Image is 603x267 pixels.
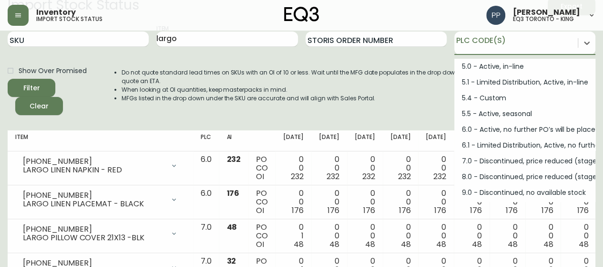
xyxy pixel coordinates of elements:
th: [DATE] [311,130,347,151]
div: 0 0 [355,189,375,215]
div: PO CO [256,223,268,249]
div: 0 0 [355,223,375,249]
div: 5.4 - Custom [454,90,595,106]
div: [PHONE_NUMBER] [23,225,164,234]
td: 6.0 [193,185,219,219]
div: 5.5 - Active, seasonal [454,106,595,122]
div: [PHONE_NUMBER]LARGO LINEN NAPKIN - RED [15,155,185,176]
div: 7.0 - Discontinued, price reduced (stage 1) [454,153,595,169]
button: Clear [15,97,63,115]
div: 0 0 [568,189,589,215]
span: 48 [365,239,375,250]
div: 8.0 - Discontinued, price reduced (stage 2) [454,169,595,185]
img: 93ed64739deb6bac3372f15ae91c6632 [486,6,505,25]
div: [PHONE_NUMBER] [23,191,164,200]
th: AI [219,130,248,151]
div: LARGO LINEN PLACEMAT - BLACK [23,200,164,208]
span: 48 [543,239,553,250]
div: 0 0 [461,189,482,215]
td: 7.0 [193,219,219,253]
span: 48 [329,239,339,250]
div: 0 0 [426,155,446,181]
th: [DATE] [347,130,383,151]
span: 232 [433,171,446,182]
span: Show Over Promised [19,66,87,76]
span: 232 [291,171,304,182]
span: 48 [472,239,482,250]
div: 0 0 [568,223,589,249]
div: 0 0 [390,223,411,249]
span: 48 [579,239,589,250]
span: 232 [327,171,339,182]
th: PLC [193,130,219,151]
div: 0 0 [461,223,482,249]
div: PO CO [256,155,268,181]
div: 0 1 [283,223,304,249]
span: OI [256,239,264,250]
div: 0 0 [390,155,411,181]
button: Filter [8,79,55,97]
div: 0 0 [497,223,518,249]
div: 9.0 - Discontinued, no available stock [454,185,595,201]
div: 6.0 - Active, no further PO’s will be placed [454,122,595,138]
div: LARGO PILLOW COVER 21X13 -BLK [23,234,164,242]
th: [DATE] [418,130,454,151]
span: 176 [434,205,446,216]
div: 5.1 - Limited Distribution, Active, in-line [454,75,595,90]
div: 0 0 [283,189,304,215]
th: [DATE] [276,130,311,151]
div: 0 0 [533,223,553,249]
span: 176 [470,205,482,216]
td: 6.0 [193,151,219,185]
div: 0 0 [283,155,304,181]
span: 176 [363,205,375,216]
div: [PHONE_NUMBER] [23,157,164,166]
span: Clear [23,100,55,112]
span: 48 [226,222,237,233]
span: 176 [399,205,410,216]
th: [DATE] [383,130,419,151]
span: 48 [508,239,518,250]
span: 32 [226,256,236,267]
li: When looking at OI quantities, keep masterpacks in mind. [122,85,474,94]
span: 176 [577,205,589,216]
span: 232 [226,154,241,165]
span: OI [256,171,264,182]
div: [PHONE_NUMBER]LARGO PILLOW COVER 21X13 -BLK [15,223,185,244]
div: [PHONE_NUMBER]LARGO LINEN PLACEMAT - BLACK [15,189,185,210]
span: 232 [362,171,375,182]
div: 0 0 [533,189,553,215]
span: 48 [400,239,410,250]
span: 176 [292,205,304,216]
div: 0 0 [355,155,375,181]
span: 176 [541,205,553,216]
li: Do not quote standard lead times on SKUs with an OI of 10 or less. Wait until the MFG date popula... [122,68,474,85]
div: 0 0 [426,223,446,249]
span: 176 [327,205,339,216]
span: 48 [294,239,304,250]
div: 5.0 - Active, in-line [454,59,595,75]
span: Inventory [36,9,76,16]
div: 0 0 [319,155,339,181]
div: 0 0 [319,223,339,249]
div: LARGO LINEN NAPKIN - RED [23,166,164,174]
span: 176 [506,205,518,216]
span: [PERSON_NAME] [513,9,580,16]
h5: eq3 toronto - king [513,16,574,22]
img: logo [284,7,319,22]
span: 232 [398,171,410,182]
h5: import stock status [36,16,102,22]
span: OI [256,205,264,216]
span: 48 [436,239,446,250]
div: 0 0 [319,189,339,215]
div: PO CO [256,189,268,215]
th: Item [8,130,193,151]
div: 0 0 [426,189,446,215]
div: 6.1 - Limited Distribution, Active, no further PO's will be placed [454,138,595,153]
div: 0 0 [497,189,518,215]
li: MFGs listed in the drop down under the SKU are accurate and will align with Sales Portal. [122,94,474,103]
span: 176 [226,188,239,199]
div: 0 0 [390,189,411,215]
